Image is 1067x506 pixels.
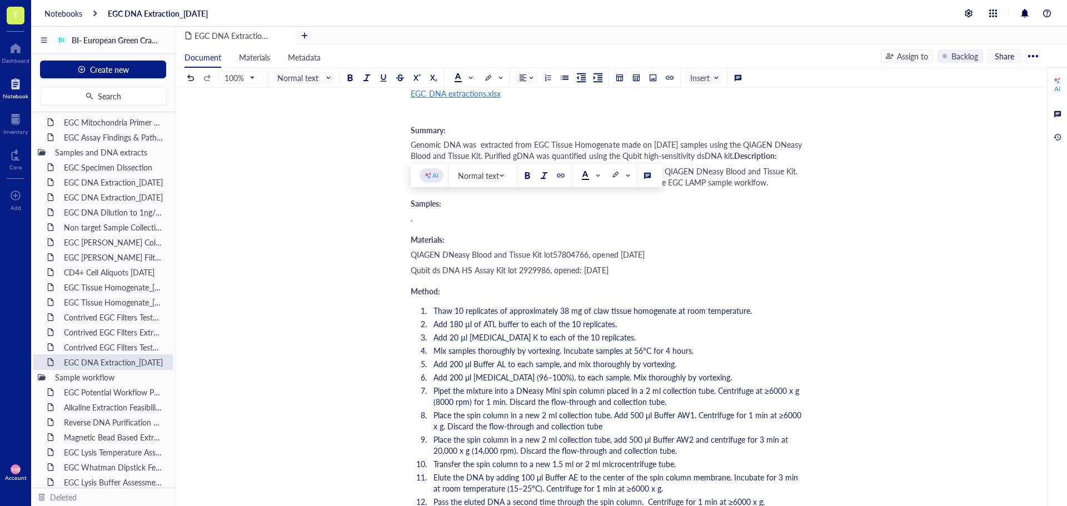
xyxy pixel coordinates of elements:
div: AI [432,171,438,180]
div: EGC DNA Extraction_[DATE] [59,354,168,370]
span: 100% [225,73,254,83]
div: Samples and DNA extracts [50,144,168,160]
span: Samples: [411,198,441,209]
div: EGC Lysis Temperature Assessment [DATE] [59,444,168,460]
span: Insert [690,73,720,83]
div: BI [58,36,64,44]
span: Genomic DNA was extracted from EGC Tissue Homogenate made on [DATE] samples using the QIAGEN DNea... [411,139,804,161]
div: EGC DNA Extraction_[DATE] [59,189,168,205]
span: Place the spin column in a new 2 ml collection tube. Add 500 μl Buffer AW1. Centrifuge for 1 min ... [433,409,804,432]
span: Elute the DNA by adding 100 μl Buffer AE to the center of the spin column membrane. Incubate for ... [433,472,800,494]
div: EGC Lysis Buffer Assessment [DATE] [59,474,168,490]
span: Metadata [288,52,321,63]
div: Backlog [951,50,978,62]
div: Contrived EGC Filters Test1_31JUL25 [59,309,168,325]
div: Add [11,204,21,211]
div: Notebook [3,93,28,99]
span: Transfer the spin column to a new 1.5 ml or 2 ml microcentrifuge tube. [433,458,676,469]
div: EGC Assay Findings & Pathways_[DATE] [59,129,168,145]
span: Add 200 μl [MEDICAL_DATA] (96–100%), to each sample. Mix thoroughly by vortexing. [433,372,732,383]
span: MB [12,466,20,473]
span: Materials: [411,234,445,245]
div: EGC Mitochondria Primer Design_[DATE] [59,114,168,130]
div: Inventory [3,128,28,135]
span: Search [98,92,121,101]
div: Core [9,164,22,171]
a: Core [9,146,22,171]
div: EGC Potential Workflow Pathways [59,384,168,400]
div: Assign to [897,50,928,62]
div: EGC [PERSON_NAME] Filter Extraction [PERSON_NAME] Bay [DATE] [59,249,168,265]
span: EGC_DNA extractions.xlsx [411,88,501,99]
span: Add 20 µl [MEDICAL_DATA] K to each of the 10 replicates. [433,332,636,343]
div: Account [5,474,27,481]
span: Qubit ds DNA HS Assay Kit lot 2929986, opened: [DATE] [411,264,609,275]
div: EGC Tissue Homogenate_[DATE] [59,294,168,310]
a: EGC DNA Extraction_[DATE] [108,8,208,18]
a: Inventory [3,111,28,135]
span: Add 200 μl Buffer AL to each sample, and mix thoroughly by vortexing. [433,358,676,369]
div: Non target Sample Collection, Dissection & DNA extraction [59,219,168,235]
span: Normal text [458,171,509,181]
span: Summary: [411,124,446,136]
div: EGC Tissue Homogenate_[DATE] [59,279,168,295]
span: BI- European Green Crab [PERSON_NAME] [72,34,221,46]
div: EGC Specimen Dissection [59,159,168,175]
span: QIAGEN DNeasy Blood and Tissue Kit lot57804766, opened [DATE] [411,249,645,260]
a: Notebook [3,75,28,99]
span: Materials [239,52,270,63]
span: . [411,213,412,224]
span: Share [995,51,1014,61]
div: CD4+ Cell Aliquots [DATE] [59,264,168,280]
div: EGC [PERSON_NAME] Collection [59,234,168,250]
span: Create new [90,65,129,74]
span: Document [185,52,221,63]
div: Dashboard [2,57,29,64]
div: Reverse DNA Purification Feasibility Research [59,414,168,430]
span: Thaw 10 replicates of approximately 38 mg of claw tissue homogenate at room temperature. [433,305,752,316]
div: Contrived EGC Filters Test3_13AUG25 [59,339,168,355]
div: EGC DNA Extraction_[DATE] [59,174,168,190]
span: Pipet the mixture into a DNeasy Mini spin column placed in a 2 ml collection tube. Centrifuge at ... [433,385,801,407]
div: EGC DNA Dilution to 1ng/ul_[DATE] [59,204,168,220]
span: Normal text [277,73,332,83]
button: Search [40,87,166,105]
div: AI [1054,84,1060,93]
span: Place the spin column in a new 2 ml collection tube, add 500 μl Buffer AW2 and centrifuge for 3 m... [433,434,790,456]
div: Magnetic Bead Based Extraction Feasibility Research [59,429,168,445]
div: Contrived EGC Filters Extraction_[DATE] [59,324,168,340]
div: Sample workflow [50,369,168,385]
span: Description: [734,150,777,161]
div: Alkaline Extraction Feasibility Research [59,399,168,415]
span: Mix samples thoroughly by vortexing. Incubate samples at 56°C for 4 hours. [433,345,694,356]
a: Notebooks [44,8,82,18]
a: Dashboard [2,39,29,64]
div: Deleted [50,491,77,503]
button: Create new [40,61,166,78]
span: Add 180 µl of ATL buffer to each of the 10 replicates. [433,318,617,329]
span: T [13,7,18,21]
span: Method: [411,285,440,297]
button: Share [988,49,1021,63]
div: EGC Whatman Dipstick Feasibility [DATE] [59,459,168,475]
